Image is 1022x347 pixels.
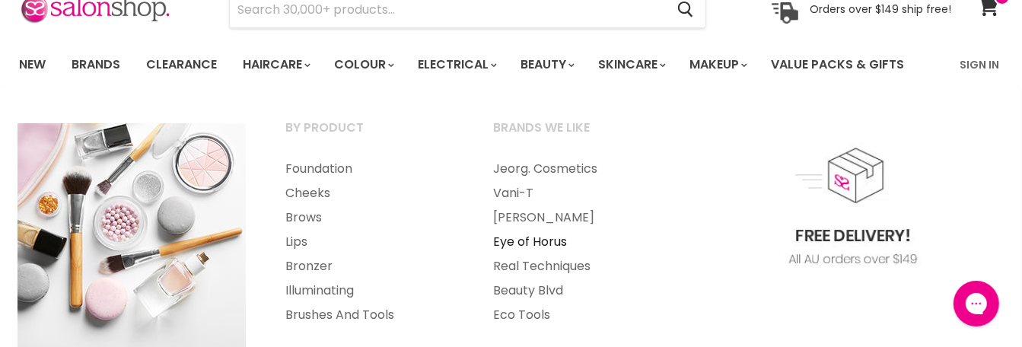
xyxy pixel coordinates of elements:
a: By Product [266,116,472,154]
a: Bronzer [266,254,472,279]
ul: Main menu [266,157,472,327]
a: Makeup [678,49,756,81]
a: Brands [60,49,132,81]
ul: Main menu [475,157,680,327]
a: Cheeks [266,181,472,205]
a: Foundation [266,157,472,181]
a: Beauty Blvd [475,279,680,303]
a: Beauty [509,49,584,81]
a: Sign In [950,49,1008,81]
a: [PERSON_NAME] [475,205,680,230]
iframe: Gorgias live chat messenger [946,275,1007,332]
a: Vani-T [475,181,680,205]
a: Clearance [135,49,228,81]
a: Electrical [406,49,506,81]
a: Brands we like [475,116,680,154]
a: New [8,49,57,81]
a: Haircare [231,49,320,81]
a: Skincare [587,49,675,81]
a: Brushes And Tools [266,303,472,327]
ul: Main menu [8,43,933,87]
a: Real Techniques [475,254,680,279]
a: Eco Tools [475,303,680,327]
a: Jeorg. Cosmetics [475,157,680,181]
p: Orders over $149 ship free! [810,2,951,16]
a: Value Packs & Gifts [759,49,915,81]
a: Lips [266,230,472,254]
a: Colour [323,49,403,81]
a: Eye of Horus [475,230,680,254]
a: Brows [266,205,472,230]
a: Illuminating [266,279,472,303]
